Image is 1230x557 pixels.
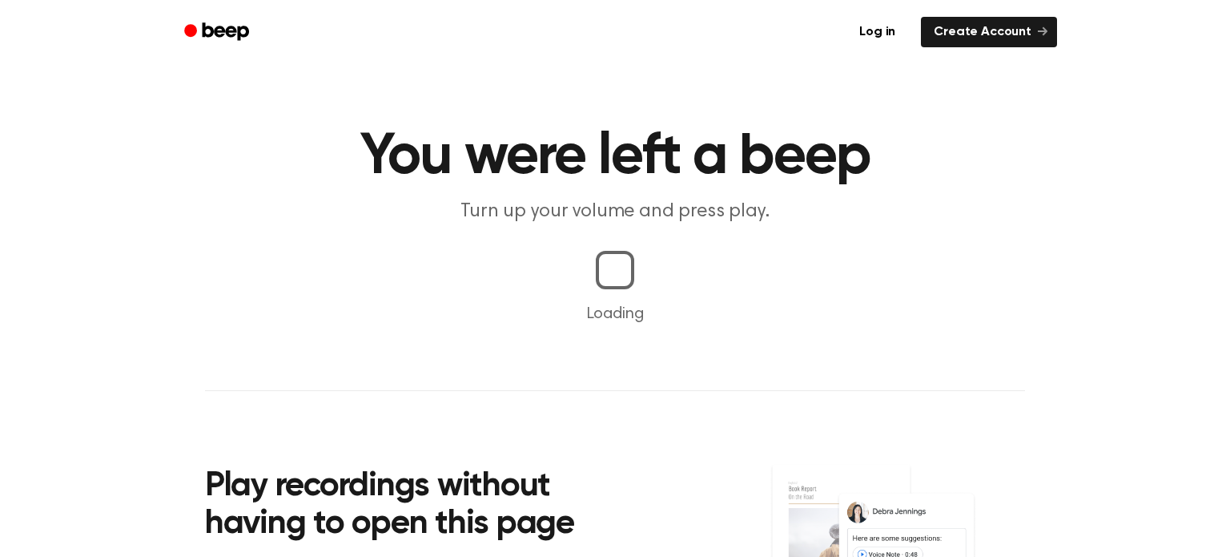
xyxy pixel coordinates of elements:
[19,302,1211,326] p: Loading
[307,199,922,225] p: Turn up your volume and press play.
[843,14,911,50] a: Log in
[205,468,637,544] h2: Play recordings without having to open this page
[173,17,263,48] a: Beep
[205,128,1025,186] h1: You were left a beep
[921,17,1057,47] a: Create Account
